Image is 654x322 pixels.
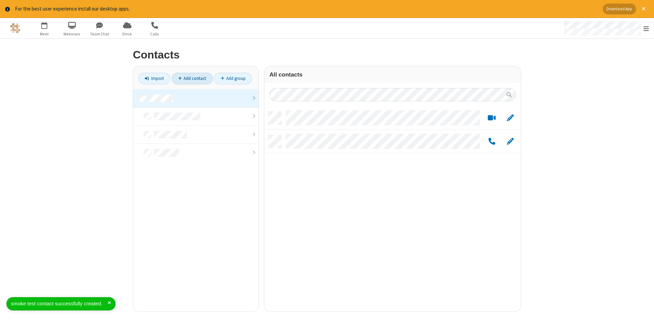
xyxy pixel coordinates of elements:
h3: All contacts [269,71,516,78]
h2: Contacts [133,49,521,61]
a: Add contact [172,73,213,84]
a: Import [138,73,170,84]
button: Edit [503,137,517,146]
div: Open menu [558,18,654,38]
button: Close alert [638,4,649,14]
button: Logo [2,18,28,38]
div: For the best user experience install our desktop apps. [15,5,598,13]
span: Drive [114,31,140,37]
span: Meet [32,31,57,37]
div: grid [264,106,521,311]
button: Start a video meeting [485,114,498,122]
button: Call by phone [485,137,498,146]
span: Webinars [59,31,85,37]
div: smoke test contact successfully created. [11,300,108,308]
button: Download App [603,4,636,14]
span: Team Chat [87,31,112,37]
img: QA Selenium DO NOT DELETE OR CHANGE [10,23,20,33]
span: Calls [142,31,168,37]
a: Add group [214,73,252,84]
button: Edit [503,114,517,122]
